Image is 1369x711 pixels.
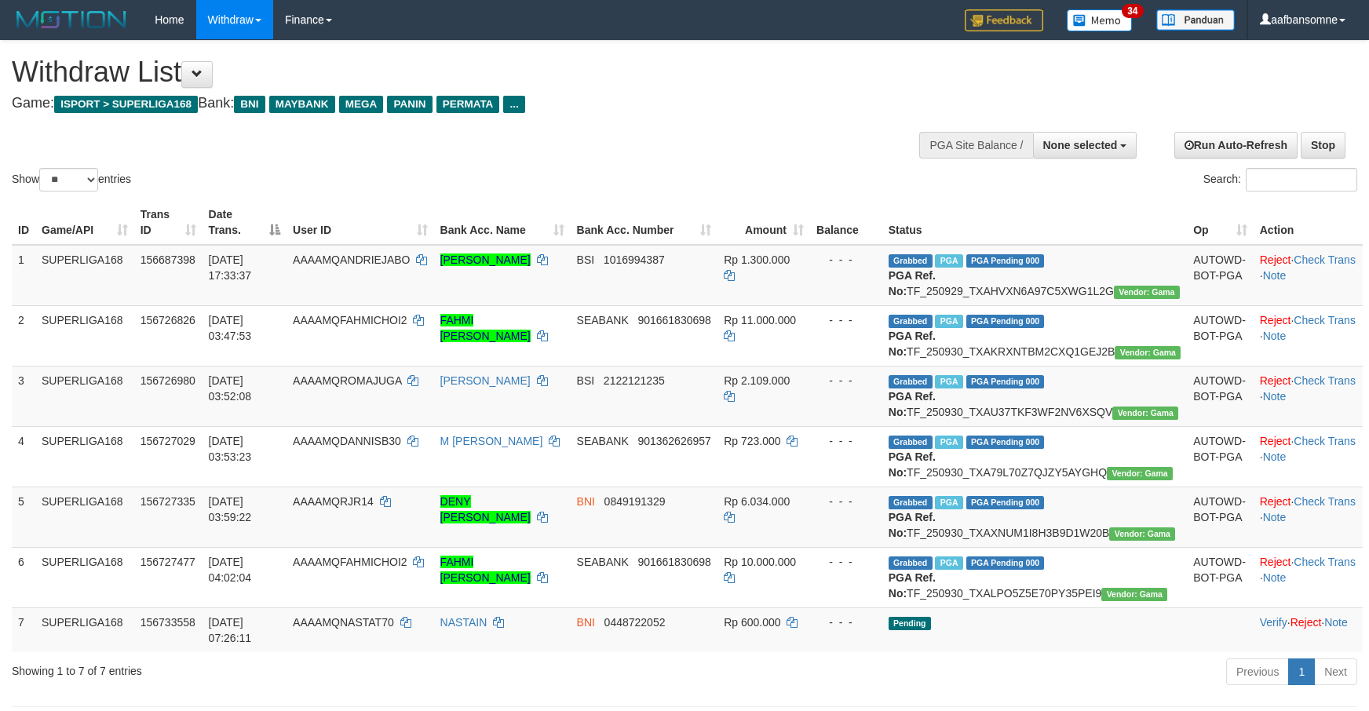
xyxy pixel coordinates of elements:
[1294,374,1356,387] a: Check Trans
[387,96,432,113] span: PANIN
[1033,132,1137,159] button: None selected
[1109,527,1175,541] span: Vendor URL: https://trx31.1velocity.biz
[889,511,936,539] b: PGA Ref. No:
[637,556,710,568] span: Copy 901661830698 to clipboard
[637,435,710,447] span: Copy 901362626957 to clipboard
[293,253,410,266] span: AAAAMQANDRIEJABO
[1294,556,1356,568] a: Check Trans
[935,496,962,509] span: Marked by aafnonsreyleab
[724,374,790,387] span: Rp 2.109.000
[287,200,434,245] th: User ID: activate to sort column ascending
[209,495,252,523] span: [DATE] 03:59:22
[1246,168,1357,191] input: Search:
[577,495,595,508] span: BNI
[141,435,195,447] span: 156727029
[1187,366,1254,426] td: AUTOWD-BOT-PGA
[935,315,962,328] span: Marked by aafandaneth
[1187,426,1254,487] td: AUTOWD-BOT-PGA
[12,8,131,31] img: MOTION_logo.png
[35,487,134,547] td: SUPERLIGA168
[141,253,195,266] span: 156687398
[293,435,401,447] span: AAAAMQDANNISB30
[717,200,810,245] th: Amount: activate to sort column ascending
[1263,511,1287,523] a: Note
[604,374,665,387] span: Copy 2122121235 to clipboard
[209,616,252,644] span: [DATE] 07:26:11
[724,495,790,508] span: Rp 6.034.000
[882,426,1187,487] td: TF_250930_TXA79L70Z7QJZY5AYGHQ
[440,314,531,342] a: FAHMI [PERSON_NAME]
[503,96,524,113] span: ...
[724,253,790,266] span: Rp 1.300.000
[882,245,1187,306] td: TF_250929_TXAHVXN6A97C5XWG1L2G
[1324,616,1348,629] a: Note
[571,200,718,245] th: Bank Acc. Number: activate to sort column ascending
[209,435,252,463] span: [DATE] 03:53:23
[12,245,35,306] td: 1
[1187,487,1254,547] td: AUTOWD-BOT-PGA
[209,314,252,342] span: [DATE] 03:47:53
[1288,658,1315,685] a: 1
[889,254,933,268] span: Grabbed
[12,607,35,652] td: 7
[440,435,543,447] a: M [PERSON_NAME]
[141,616,195,629] span: 156733558
[882,200,1187,245] th: Status
[54,96,198,113] span: ISPORT > SUPERLIGA168
[1114,286,1180,299] span: Vendor URL: https://trx31.1velocity.biz
[889,496,933,509] span: Grabbed
[35,607,134,652] td: SUPERLIGA168
[35,200,134,245] th: Game/API: activate to sort column ascending
[889,375,933,388] span: Grabbed
[209,556,252,584] span: [DATE] 04:02:04
[577,556,629,568] span: SEABANK
[440,495,531,523] a: DENY [PERSON_NAME]
[141,374,195,387] span: 156726980
[440,253,531,266] a: [PERSON_NAME]
[935,556,962,570] span: Marked by aafandaneth
[816,494,876,509] div: - - -
[882,305,1187,366] td: TF_250930_TXAKRXNTBM2CXQ1GEJ2B
[816,614,876,630] div: - - -
[889,450,936,479] b: PGA Ref. No:
[35,245,134,306] td: SUPERLIGA168
[1254,366,1363,426] td: · ·
[1043,139,1118,151] span: None selected
[1254,607,1363,652] td: · ·
[12,96,897,111] h4: Game: Bank:
[577,616,595,629] span: BNI
[1263,571,1287,584] a: Note
[724,314,796,326] span: Rp 11.000.000
[1254,426,1363,487] td: · ·
[12,168,131,191] label: Show entries
[966,436,1045,449] span: PGA Pending
[209,374,252,403] span: [DATE] 03:52:08
[1314,658,1357,685] a: Next
[12,366,35,426] td: 3
[816,312,876,328] div: - - -
[966,556,1045,570] span: PGA Pending
[436,96,500,113] span: PERMATA
[724,556,796,568] span: Rp 10.000.000
[1294,314,1356,326] a: Check Trans
[1254,547,1363,607] td: · ·
[293,314,407,326] span: AAAAMQFAHMICHOI2
[637,314,710,326] span: Copy 901661830698 to clipboard
[1254,200,1363,245] th: Action
[1294,495,1356,508] a: Check Trans
[1260,495,1291,508] a: Reject
[1187,305,1254,366] td: AUTOWD-BOT-PGA
[935,375,962,388] span: Marked by aafromsomean
[134,200,203,245] th: Trans ID: activate to sort column ascending
[965,9,1043,31] img: Feedback.jpg
[882,547,1187,607] td: TF_250930_TXALPO5Z5E70PY35PEI9
[889,617,931,630] span: Pending
[966,496,1045,509] span: PGA Pending
[35,366,134,426] td: SUPERLIGA168
[1187,200,1254,245] th: Op: activate to sort column ascending
[1263,269,1287,282] a: Note
[1254,245,1363,306] td: · ·
[12,547,35,607] td: 6
[1260,314,1291,326] a: Reject
[604,253,665,266] span: Copy 1016994387 to clipboard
